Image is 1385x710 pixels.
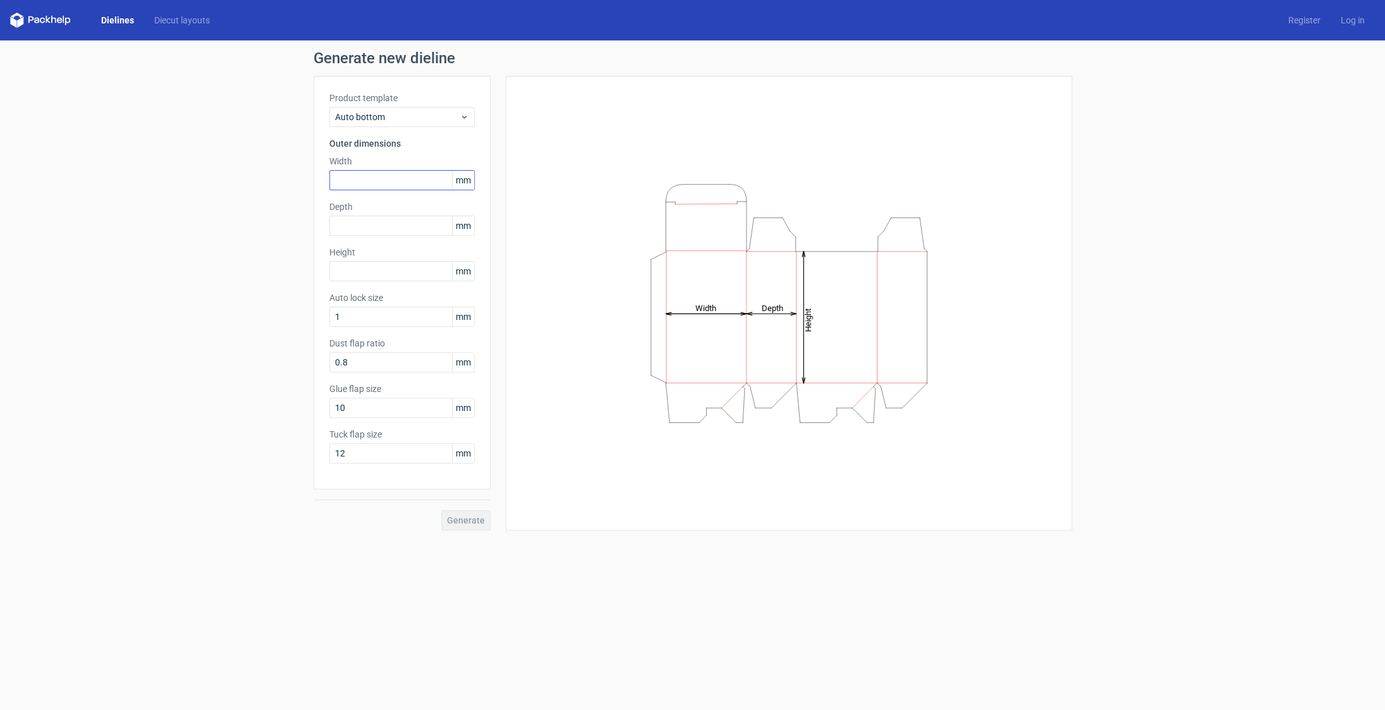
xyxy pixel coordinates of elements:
[452,171,474,190] span: mm
[329,383,475,395] label: Glue flap size
[695,303,716,312] tspan: Width
[452,353,474,372] span: mm
[452,398,474,417] span: mm
[329,155,475,168] label: Width
[314,51,1072,66] h1: Generate new dieline
[452,307,474,326] span: mm
[803,308,812,331] tspan: Height
[329,291,475,304] label: Auto lock size
[329,200,475,213] label: Depth
[1331,14,1375,27] a: Log in
[329,137,475,150] h3: Outer dimensions
[1278,14,1331,27] a: Register
[452,444,474,463] span: mm
[329,337,475,350] label: Dust flap ratio
[452,262,474,281] span: mm
[335,111,460,123] span: Auto bottom
[329,428,475,441] label: Tuck flap size
[144,14,220,27] a: Diecut layouts
[91,14,144,27] a: Dielines
[761,303,783,312] tspan: Depth
[452,216,474,235] span: mm
[329,246,475,259] label: Height
[329,92,475,104] label: Product template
